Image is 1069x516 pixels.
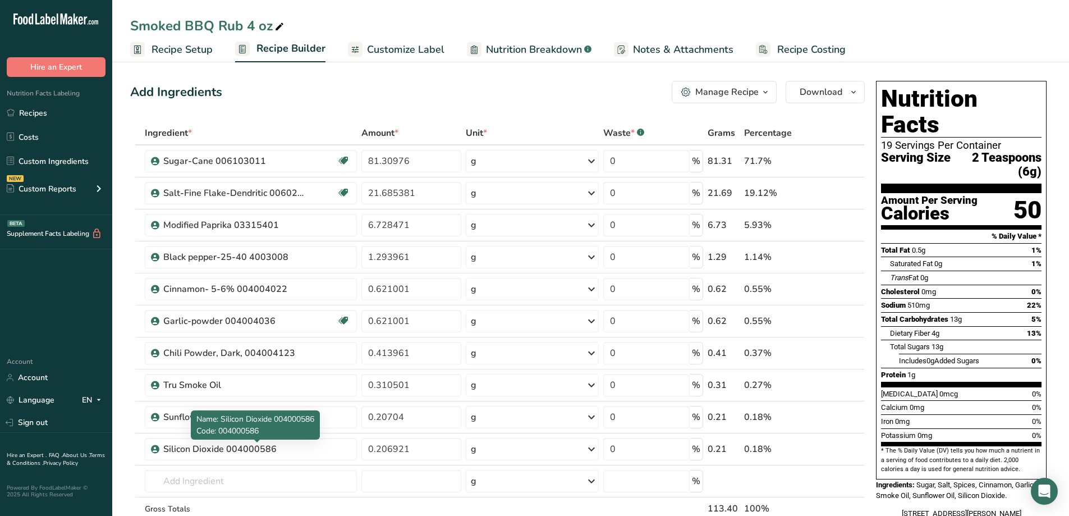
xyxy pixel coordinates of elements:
a: FAQ . [49,451,62,459]
a: Terms & Conditions . [7,451,105,467]
div: Open Intercom Messenger [1031,478,1058,505]
span: Total Carbohydrates [881,315,948,323]
button: Manage Recipe [672,81,777,103]
div: 71.7% [744,154,811,168]
a: Recipe Costing [756,37,846,62]
span: 0mcg [939,390,958,398]
div: NEW [7,175,24,182]
a: Privacy Policy [43,459,78,467]
section: * The % Daily Value (DV) tells you how much a nutrient in a serving of food contributes to a dail... [881,446,1042,474]
input: Add Ingredient [145,470,357,492]
span: 0% [1032,431,1042,440]
span: 0mg [895,417,910,426]
span: Notes & Attachments [633,42,733,57]
span: Grams [708,126,735,140]
span: 0mg [921,287,936,296]
span: Calcium [881,403,908,412]
div: g [471,314,476,328]
div: Smoked BBQ Rub 4 oz [130,16,286,36]
div: 1.29 [708,250,740,264]
span: Name: Silicon Dioxide 004000586 [196,414,314,424]
span: Protein [881,371,906,379]
div: Calories [881,206,978,222]
div: Manage Recipe [695,85,759,99]
span: 1% [1031,259,1042,268]
span: 0g [926,357,934,365]
span: 13% [1027,329,1042,337]
div: g [471,282,476,296]
div: Waste [603,126,644,140]
span: 0% [1032,390,1042,398]
span: 0% [1032,417,1042,426]
div: Amount Per Serving [881,195,978,206]
a: Notes & Attachments [614,37,733,62]
div: 81.31 [708,154,740,168]
div: BETA [7,220,25,227]
span: Includes Added Sugars [899,357,979,365]
span: Unit [466,126,487,140]
span: Saturated Fat [890,259,933,268]
div: 0.55% [744,314,811,328]
div: 100% [744,502,811,515]
span: Sugar, Salt, Spices, Cinnamon, Garlic, Smoke Oil, Sunflower Oil, Silicon Dioxide. [876,481,1035,500]
span: 1% [1031,246,1042,254]
div: 0.27% [744,378,811,392]
div: 19 Servings Per Container [881,140,1042,151]
span: Recipe Costing [777,42,846,57]
div: g [471,218,476,232]
span: 510mg [907,301,930,309]
span: Potassium [881,431,916,440]
div: g [471,250,476,264]
span: Recipe Builder [256,41,325,56]
span: 0mg [910,403,924,412]
div: 6.73 [708,218,740,232]
button: Download [786,81,865,103]
div: 19.12% [744,186,811,200]
div: 0.21 [708,410,740,424]
a: Hire an Expert . [7,451,47,459]
span: Sodium [881,301,906,309]
span: Customize Label [367,42,444,57]
div: 0.21 [708,442,740,456]
div: 113.40 [708,502,740,515]
span: Amount [361,126,398,140]
span: 2 Teaspoons (6g) [951,151,1042,179]
span: 0g [920,273,928,282]
i: Trans [890,273,909,282]
div: Gross Totals [145,503,357,515]
span: 0% [1031,287,1042,296]
div: Silicon Dioxide 004000586 [163,442,304,456]
div: g [471,474,476,488]
span: 0% [1031,357,1042,365]
a: About Us . [62,451,89,459]
span: Fat [890,273,919,282]
span: Ingredient [145,126,192,140]
span: Ingredients: [876,481,915,489]
div: Cinnamon- 5-6% 004004022 [163,282,304,296]
div: Add Ingredients [130,83,222,102]
a: Nutrition Breakdown [467,37,591,62]
span: Dietary Fiber [890,329,930,337]
span: 5% [1031,315,1042,323]
div: Chili Powder, Dark, 004004123 [163,346,304,360]
div: 0.62 [708,314,740,328]
span: Serving Size [881,151,951,179]
div: 0.62 [708,282,740,296]
div: g [471,346,476,360]
span: Percentage [744,126,792,140]
div: Salt-Fine Flake-Dendritic 006024064 [163,186,304,200]
span: 0g [934,259,942,268]
div: Powered By FoodLabelMaker © 2025 All Rights Reserved [7,485,105,498]
span: 13g [932,343,943,351]
div: 5.93% [744,218,811,232]
div: g [471,410,476,424]
span: 1g [907,371,915,379]
div: 0.55% [744,282,811,296]
span: 22% [1027,301,1042,309]
div: Tru Smoke Oil [163,378,304,392]
a: Recipe Setup [130,37,213,62]
span: [MEDICAL_DATA] [881,390,938,398]
span: Total Sugars [890,343,930,351]
span: Code: 004000586 [196,426,259,436]
div: 21.69 [708,186,740,200]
